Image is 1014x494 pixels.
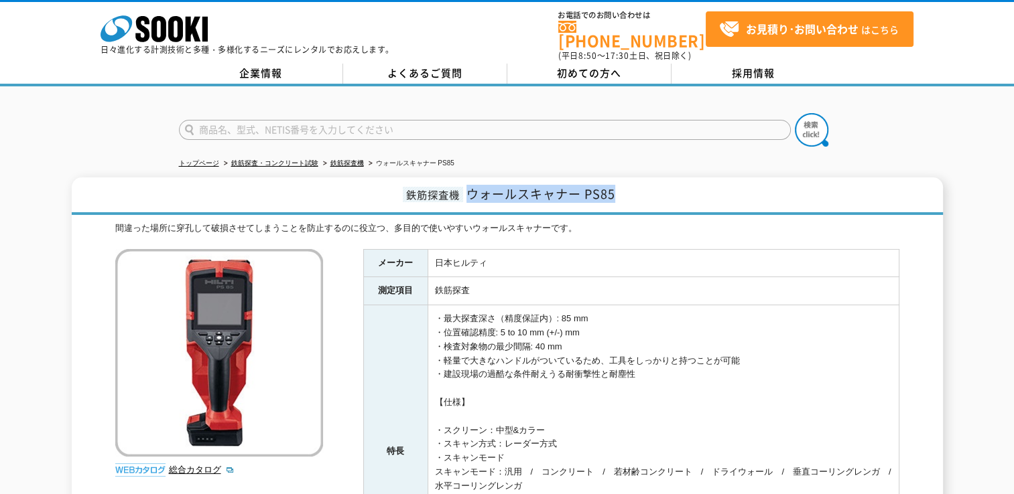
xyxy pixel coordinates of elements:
a: よくあるご質問 [343,64,507,84]
span: 8:50 [578,50,597,62]
td: 鉄筋探査 [428,277,899,305]
span: 鉄筋探査機 [403,187,463,202]
a: 総合カタログ [169,465,235,475]
a: トップページ [179,159,219,167]
th: 測定項目 [363,277,428,305]
a: [PHONE_NUMBER] [558,21,706,48]
span: 初めての方へ [557,66,621,80]
td: 日本ヒルティ [428,249,899,277]
a: 企業情報 [179,64,343,84]
a: 採用情報 [672,64,836,84]
li: ウォールスキャナー PS85 [366,157,454,171]
input: 商品名、型式、NETIS番号を入力してください [179,120,791,140]
span: (平日 ～ 土日、祝日除く) [558,50,691,62]
span: 17:30 [605,50,629,62]
a: お見積り･お問い合わせはこちら [706,11,913,47]
a: 初めての方へ [507,64,672,84]
img: webカタログ [115,463,166,477]
img: ウォールスキャナー PS85 [115,249,323,457]
span: お電話でのお問い合わせは [558,11,706,19]
img: btn_search.png [795,113,828,147]
a: 鉄筋探査・コンクリート試験 [231,159,318,167]
strong: お見積り･お問い合わせ [746,21,859,37]
a: 鉄筋探査機 [330,159,364,167]
p: 日々進化する計測技術と多種・多様化するニーズにレンタルでお応えします。 [101,46,394,54]
span: ウォールスキャナー PS85 [466,185,615,203]
span: はこちら [719,19,899,39]
div: 間違った場所に穿孔して破損させてしまうことを防止するのに役立つ、多目的で使いやすいウォールスキャナーです。 [115,222,899,236]
th: メーカー [363,249,428,277]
